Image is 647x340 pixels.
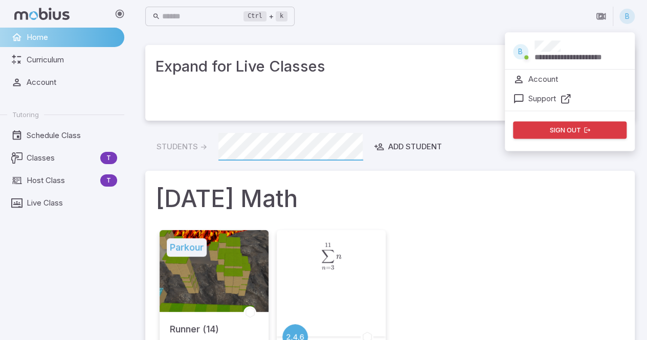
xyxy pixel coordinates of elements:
[528,93,556,104] p: Support
[324,241,330,248] span: 11
[100,175,117,186] span: T
[513,121,627,139] button: Sign out
[167,238,207,257] h5: Parkour
[243,10,287,22] div: +
[27,130,117,141] span: Schedule Class
[321,246,334,267] span: ∑
[528,74,558,85] p: Account
[336,252,342,261] span: n
[243,11,266,21] kbd: Ctrl
[513,44,528,59] div: B
[155,181,624,216] h1: [DATE] Math
[27,197,117,209] span: Live Class
[591,7,611,26] button: Join in Zoom Client
[325,264,330,271] span: =
[330,264,333,271] span: 3
[374,141,442,152] div: Add Student
[619,9,635,24] div: B
[100,153,117,163] span: T
[27,77,117,88] span: Account
[276,11,287,21] kbd: k
[27,54,117,65] span: Curriculum
[170,312,219,336] h5: Runner (14)
[27,32,117,43] span: Home
[27,175,96,186] span: Host Class
[27,152,96,164] span: Classes
[155,55,607,78] span: Expand for Live Classes
[334,242,335,259] span: ​
[321,265,325,271] span: n
[12,110,39,119] span: Tutoring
